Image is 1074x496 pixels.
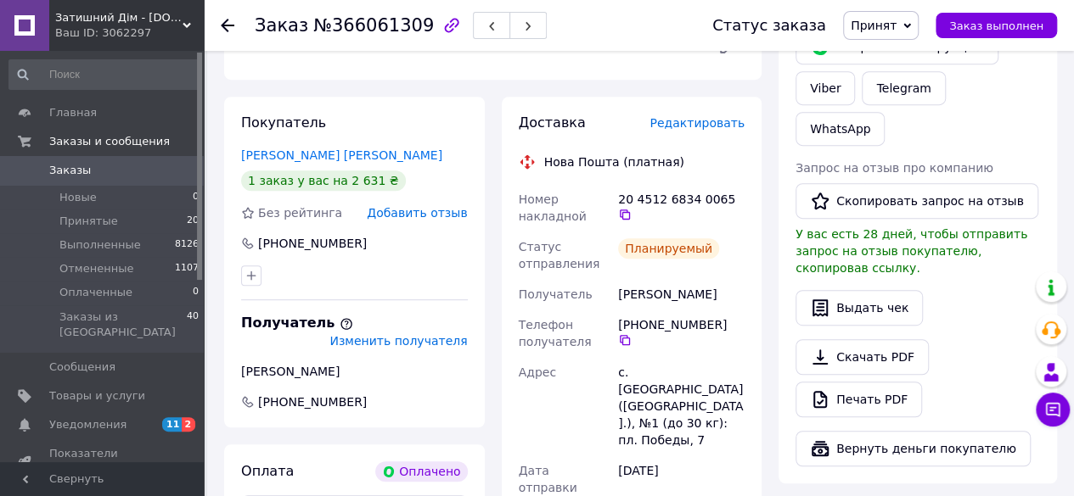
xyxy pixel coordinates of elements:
[49,388,145,404] span: Товары и услуги
[258,206,342,220] span: Без рейтинга
[329,334,467,348] span: Изменить получателя
[519,318,592,348] span: Телефон получателя
[241,170,406,191] div: 1 заказ у вас на 2 631 ₴
[796,183,1038,219] button: Скопировать запрос на отзыв
[49,105,97,120] span: Главная
[182,417,195,432] span: 2
[519,192,587,223] span: Номер накладной
[241,463,294,479] span: Оплата
[59,285,132,300] span: Оплаченные
[59,261,133,276] span: Отмененные
[175,237,199,253] span: 8126
[49,446,157,476] span: Показатели работы компании
[796,431,1031,466] button: Вернуть деньги покупателю
[55,10,183,25] span: Затишний Дім - yut.in.ua - cтатуэтки Veronese, декор, гобелен
[256,393,368,410] span: [PHONE_NUMBER]
[59,214,118,229] span: Принятые
[241,114,326,131] span: Покупатель
[615,279,748,309] div: [PERSON_NAME]
[49,359,115,375] span: Сообщения
[796,161,993,175] span: Запрос на отзыв про компанию
[796,227,1027,275] span: У вас есть 28 дней, чтобы отправить запрос на отзыв покупателю, скопировав ссылку.
[796,339,929,375] a: Скачать PDF
[59,190,97,205] span: Новые
[49,417,127,432] span: Уведомления
[241,363,468,380] div: [PERSON_NAME]
[49,163,91,178] span: Заказы
[712,17,826,34] div: Статус заказа
[519,464,577,494] span: Дата отправки
[221,17,234,34] div: Вернуться назад
[540,153,689,170] div: Нова Пошта (платная)
[8,59,200,90] input: Поиск
[796,71,855,105] a: Viber
[862,71,945,105] a: Telegram
[796,382,922,417] a: Печать PDF
[519,114,586,131] span: Доставка
[241,315,353,331] span: Получатель
[519,240,600,270] span: Статус отправления
[193,285,199,300] span: 0
[49,134,170,149] span: Заказы и сообщения
[59,309,187,340] span: Заказы из [GEOGRAPHIC_DATA]
[59,237,141,253] span: Выполненные
[187,214,199,229] span: 20
[187,309,199,340] span: 40
[193,190,199,205] span: 0
[241,148,442,162] a: [PERSON_NAME] [PERSON_NAME]
[55,25,204,41] div: Ваш ID: 3062297
[936,13,1057,38] button: Заказ выполнен
[796,290,923,326] button: Выдать чек
[519,287,593,301] span: Получатель
[519,365,556,379] span: Адрес
[618,238,719,259] div: Планируемый
[618,316,745,347] div: [PHONE_NUMBER]
[175,261,199,276] span: 1107
[618,191,745,221] div: 20 4512 6834 0065
[649,116,745,130] span: Редактировать
[255,15,308,36] span: Заказ
[162,417,182,432] span: 11
[375,461,467,482] div: Оплачено
[256,235,368,252] div: [PHONE_NUMBER]
[796,112,885,146] a: WhatsApp
[615,357,748,455] div: с. [GEOGRAPHIC_DATA] ([GEOGRAPHIC_DATA].), №1 (до 30 кг): пл. Победы, 7
[1036,393,1070,426] button: Чат с покупателем
[313,15,434,36] span: №366061309
[949,20,1043,32] span: Заказ выполнен
[851,19,897,32] span: Принят
[367,206,467,220] span: Добавить отзыв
